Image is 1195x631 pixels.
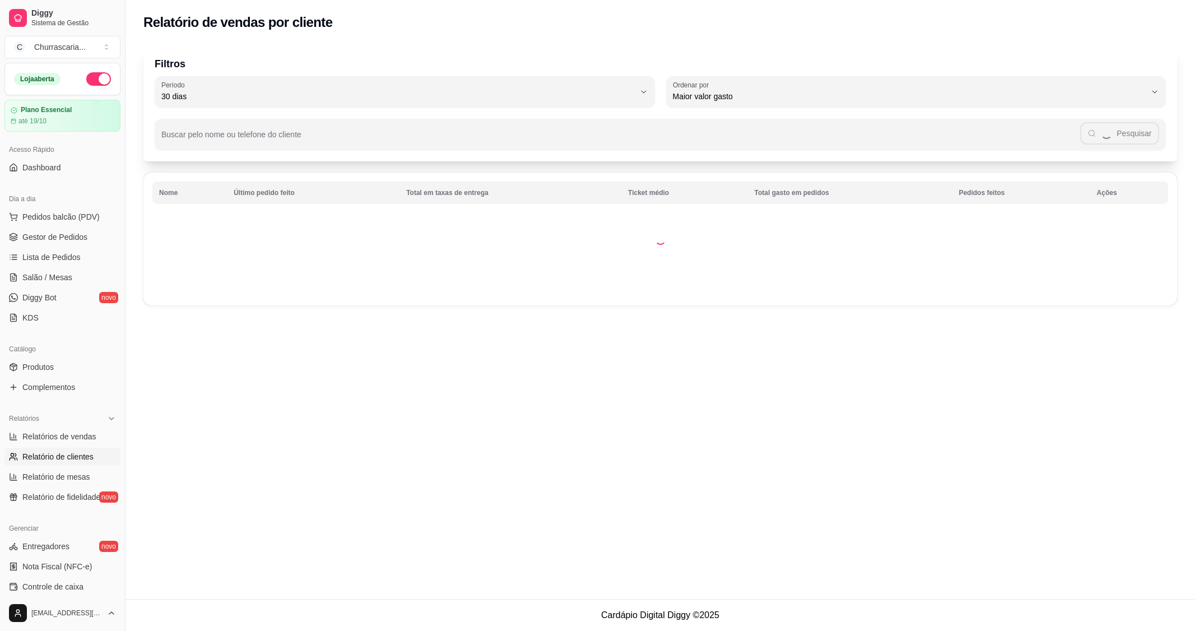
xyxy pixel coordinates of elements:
span: Produtos [22,361,54,373]
span: [EMAIL_ADDRESS][DOMAIN_NAME] [31,609,103,618]
a: KDS [4,309,120,327]
a: Relatório de fidelidadenovo [4,488,120,506]
span: Entregadores [22,541,69,552]
button: [EMAIL_ADDRESS][DOMAIN_NAME] [4,600,120,627]
span: Complementos [22,382,75,393]
p: Filtros [155,56,1166,72]
a: Relatório de clientes [4,448,120,466]
span: 30 dias [161,91,635,102]
span: KDS [22,312,39,323]
a: Plano Essencialaté 19/10 [4,100,120,132]
label: Ordenar por [673,80,713,90]
div: Dia a dia [4,190,120,208]
article: Plano Essencial [21,106,72,114]
span: Dashboard [22,162,61,173]
div: Loja aberta [14,73,61,85]
input: Buscar pelo nome ou telefone do cliente [161,133,1080,145]
span: Sistema de Gestão [31,18,116,27]
div: Loading [655,234,666,245]
label: Período [161,80,188,90]
article: até 19/10 [18,117,47,126]
a: Controle de caixa [4,578,120,596]
span: C [14,41,25,53]
a: Salão / Mesas [4,268,120,286]
a: Relatórios de vendas [4,428,120,446]
span: Relatório de clientes [22,451,94,462]
span: Salão / Mesas [22,272,72,283]
a: Entregadoresnovo [4,537,120,555]
span: Relatórios de vendas [22,431,96,442]
a: Lista de Pedidos [4,248,120,266]
button: Select a team [4,36,120,58]
span: Diggy Bot [22,292,57,303]
a: DiggySistema de Gestão [4,4,120,31]
button: Período30 dias [155,76,655,108]
button: Pedidos balcão (PDV) [4,208,120,226]
span: Diggy [31,8,116,18]
a: Produtos [4,358,120,376]
a: Diggy Botnovo [4,289,120,307]
span: Relatórios [9,414,39,423]
button: Alterar Status [86,72,111,86]
a: Nota Fiscal (NFC-e) [4,558,120,576]
button: Ordenar porMaior valor gasto [666,76,1166,108]
div: Churrascaria ... [34,41,86,53]
div: Catálogo [4,340,120,358]
div: Acesso Rápido [4,141,120,159]
span: Nota Fiscal (NFC-e) [22,561,92,572]
div: Gerenciar [4,519,120,537]
a: Complementos [4,378,120,396]
a: Gestor de Pedidos [4,228,120,246]
span: Gestor de Pedidos [22,231,87,243]
footer: Cardápio Digital Diggy © 2025 [125,599,1195,631]
span: Pedidos balcão (PDV) [22,211,100,222]
span: Relatório de fidelidade [22,491,100,503]
a: Relatório de mesas [4,468,120,486]
span: Maior valor gasto [673,91,1146,102]
span: Relatório de mesas [22,471,90,482]
span: Lista de Pedidos [22,252,81,263]
a: Dashboard [4,159,120,177]
span: Controle de caixa [22,581,83,592]
h2: Relatório de vendas por cliente [143,13,333,31]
